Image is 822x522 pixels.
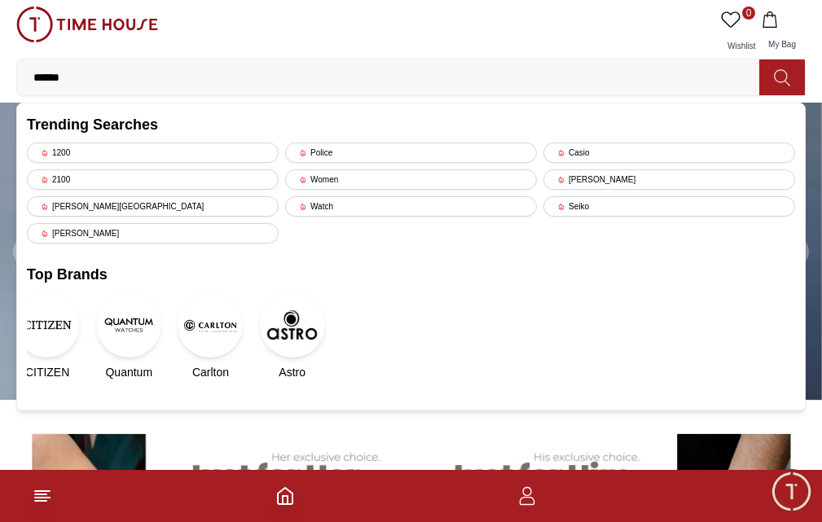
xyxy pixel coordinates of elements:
div: 2100 [27,169,279,190]
h2: Top Brands [27,263,795,286]
span: Carlton [192,364,229,380]
img: CITIZEN [15,292,80,358]
a: CITIZENCITIZEN [27,292,68,380]
span: 07:01 PM [218,320,259,331]
img: Profile picture of Time House Admin [50,15,77,42]
div: Time House Admin [16,218,322,235]
div: Watch [285,196,537,217]
a: QuantumQuantum [108,292,149,380]
span: Wishlist [721,42,762,50]
div: Time House Admin [86,21,272,37]
a: Home [275,486,295,506]
a: CarltonCarlton [190,292,231,380]
span: Astro [279,364,306,380]
h2: Trending Searches [27,113,795,136]
div: Police [285,143,537,163]
span: Quantum [105,364,152,380]
img: Carlton [178,292,243,358]
div: [PERSON_NAME][GEOGRAPHIC_DATA] [27,196,279,217]
img: ... [16,7,158,42]
em: Blush [93,249,108,266]
div: 1200 [27,143,279,163]
div: Casio [543,143,795,163]
a: AstroAstro [272,292,313,380]
span: CITIZEN [25,364,69,380]
div: Women [285,169,537,190]
span: My Bag [762,40,802,49]
div: Chat Widget [769,469,814,514]
a: 0Wishlist [718,7,758,59]
em: Back [12,12,45,45]
textarea: We are here to help you [4,354,322,436]
div: [PERSON_NAME] [27,223,279,243]
img: Quantum [96,292,161,358]
span: Hey there! Need help finding the perfect watch? I'm here if you have any questions or need a quic... [28,252,244,327]
img: Astro [260,292,325,358]
div: Seiko [543,196,795,217]
span: 0 [742,7,755,20]
button: My Bag [758,7,806,59]
div: [PERSON_NAME] [543,169,795,190]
